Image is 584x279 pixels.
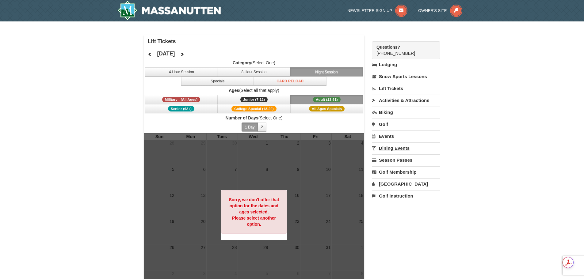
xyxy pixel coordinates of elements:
a: Newsletter Sign Up [347,8,407,13]
label: (Select One) [144,60,365,66]
button: Specials [181,77,254,86]
span: Newsletter Sign Up [347,8,392,13]
a: Lodging [372,59,440,70]
h4: Lift Tickets [148,38,365,44]
a: Events [372,130,440,142]
button: Card Reload [254,77,326,86]
button: 1 Day [242,123,258,132]
span: Military - (All Ages) [162,97,200,102]
a: Owner's Site [418,8,462,13]
label: (Select all that apply) [144,87,365,93]
a: Lift Tickets [372,83,440,94]
button: 2 [258,123,266,132]
a: [GEOGRAPHIC_DATA] [372,178,440,190]
button: Night Session [290,67,363,77]
span: Junior (7-12) [240,97,268,102]
strong: Sorry, we don't offer that option for the dates and ages selected. Please select another option. [229,197,279,227]
span: College Special (18-22) [231,106,277,111]
a: Biking [372,107,440,118]
img: Massanutten Resort Logo [117,1,221,20]
button: Adult (13-61) [290,95,363,104]
button: College Special (18-22) [218,104,291,113]
a: Golf Membership [372,166,440,178]
a: Golf Instruction [372,190,440,202]
a: Season Passes [372,154,440,166]
button: Military - (All Ages) [145,95,218,104]
a: Activities & Attractions [372,95,440,106]
strong: Questions? [376,45,400,50]
button: 8-Hour Session [218,67,291,77]
button: 4-Hour Session [145,67,218,77]
button: All Ages Specials [290,104,363,113]
span: Senior (62+) [168,106,194,111]
a: Golf [372,119,440,130]
a: Massanutten Resort [117,1,221,20]
button: Junior (7-12) [218,95,291,104]
a: Dining Events [372,142,440,154]
h4: [DATE] [157,51,175,57]
label: (Select One) [144,115,365,121]
strong: Category [233,60,251,65]
span: [PHONE_NUMBER] [376,44,429,56]
span: Adult (13-61) [313,97,341,102]
strong: Ages [229,88,239,93]
button: Senior (62+) [145,104,218,113]
strong: Number of Days [225,115,258,120]
span: All Ages Specials [309,106,345,111]
span: Owner's Site [418,8,447,13]
a: Snow Sports Lessons [372,71,440,82]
